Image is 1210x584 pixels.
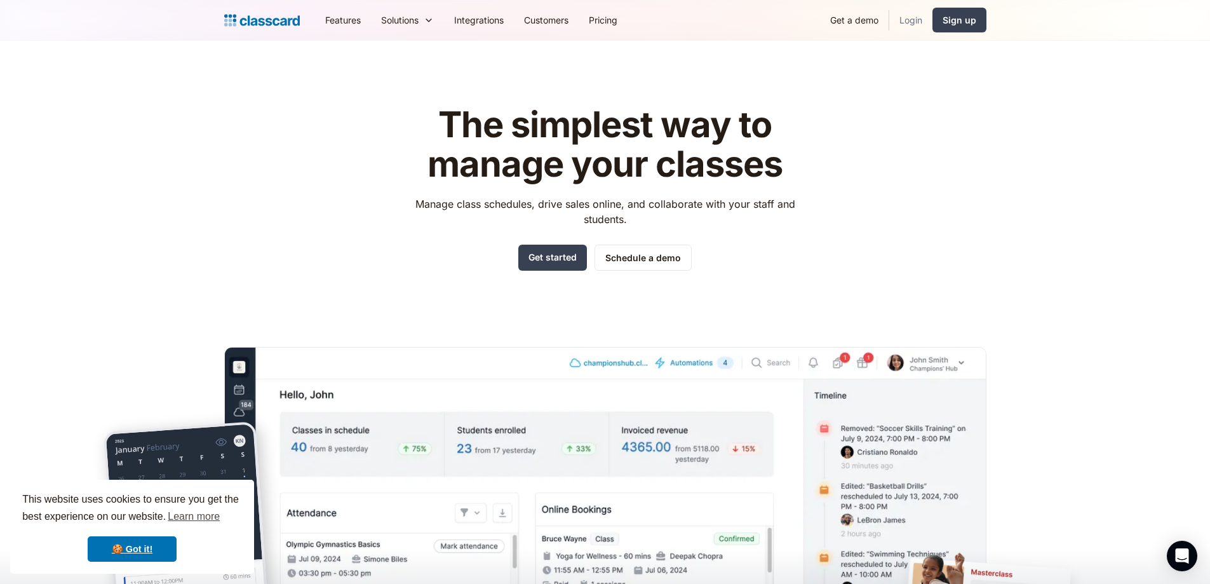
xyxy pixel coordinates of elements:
[403,105,807,184] h1: The simplest way to manage your classes
[518,245,587,271] a: Get started
[579,6,628,34] a: Pricing
[166,507,222,526] a: learn more about cookies
[371,6,444,34] div: Solutions
[22,492,242,526] span: This website uses cookies to ensure you get the best experience on our website.
[381,13,419,27] div: Solutions
[820,6,889,34] a: Get a demo
[1167,541,1197,571] div: Open Intercom Messenger
[403,196,807,227] p: Manage class schedules, drive sales online, and collaborate with your staff and students.
[889,6,932,34] a: Login
[224,11,300,29] a: Logo
[10,480,254,574] div: cookieconsent
[932,8,986,32] a: Sign up
[595,245,692,271] a: Schedule a demo
[444,6,514,34] a: Integrations
[514,6,579,34] a: Customers
[315,6,371,34] a: Features
[88,536,177,562] a: dismiss cookie message
[943,13,976,27] div: Sign up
